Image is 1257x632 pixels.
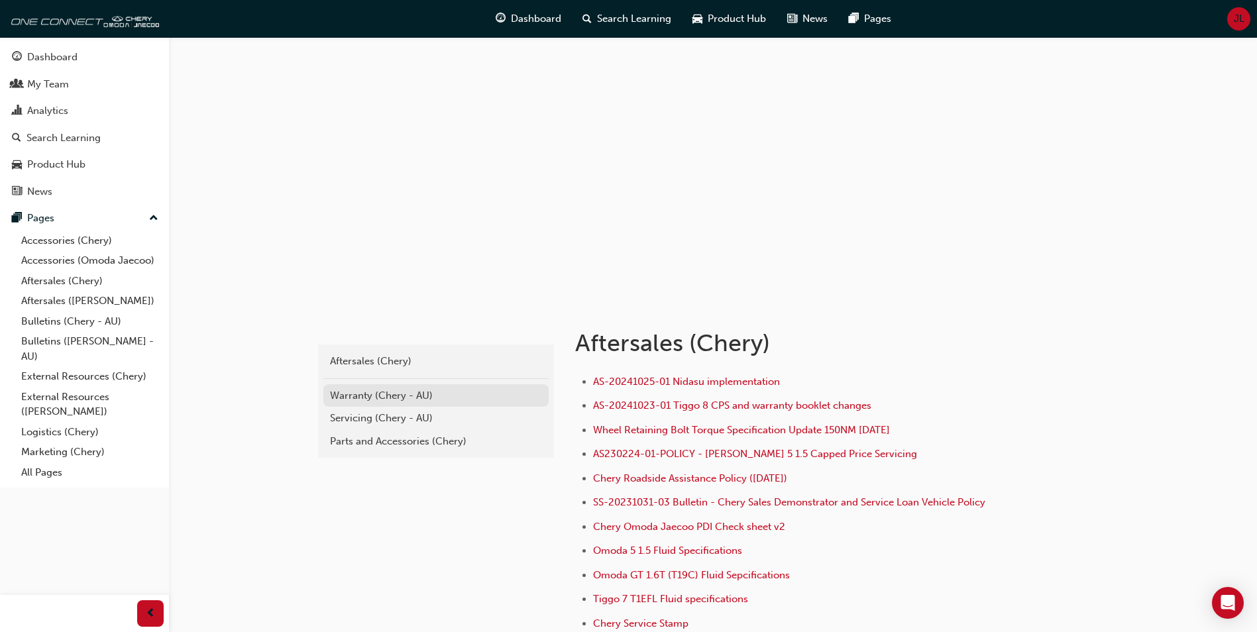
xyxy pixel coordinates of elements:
span: search-icon [12,132,21,144]
a: News [5,180,164,204]
span: news-icon [787,11,797,27]
a: guage-iconDashboard [485,5,572,32]
a: Omoda 5 1.5 Fluid Specifications [593,545,742,556]
span: pages-icon [849,11,859,27]
a: Omoda GT 1.6T (T19C) Fluid Sepcifications [593,569,790,581]
a: pages-iconPages [838,5,902,32]
div: Pages [27,211,54,226]
span: Product Hub [708,11,766,26]
div: Search Learning [27,131,101,146]
a: Wheel Retaining Bolt Torque Specification Update 150NM [DATE] [593,424,890,436]
span: prev-icon [146,606,156,622]
div: My Team [27,77,69,92]
a: Search Learning [5,126,164,150]
a: AS-20241025-01 Nidasu implementation [593,376,780,388]
button: Pages [5,206,164,231]
span: Pages [864,11,891,26]
img: oneconnect [7,5,159,32]
a: AS-20241023-01 Tiggo 8 CPS and warranty booklet changes [593,399,871,411]
span: pages-icon [12,213,22,225]
a: Warranty (Chery - AU) [323,384,549,407]
span: guage-icon [496,11,506,27]
span: Dashboard [511,11,561,26]
a: Dashboard [5,45,164,70]
a: Chery Service Stamp [593,617,688,629]
span: search-icon [582,11,592,27]
span: guage-icon [12,52,22,64]
a: Analytics [5,99,164,123]
div: Aftersales (Chery) [330,354,542,369]
div: Servicing (Chery - AU) [330,411,542,426]
div: News [27,184,52,199]
a: AS230224-01-POLICY - [PERSON_NAME] 5 1.5 Capped Price Servicing [593,448,917,460]
button: JL [1227,7,1250,30]
button: DashboardMy TeamAnalyticsSearch LearningProduct HubNews [5,42,164,206]
span: news-icon [12,186,22,198]
span: Search Learning [597,11,671,26]
a: External Resources (Chery) [16,366,164,387]
a: All Pages [16,462,164,483]
a: Logistics (Chery) [16,422,164,443]
a: Accessories (Omoda Jaecoo) [16,250,164,271]
span: News [802,11,828,26]
a: Accessories (Chery) [16,231,164,251]
a: External Resources ([PERSON_NAME]) [16,387,164,422]
a: Chery Roadside Assistance Policy ([DATE]) [593,472,787,484]
a: Bulletins (Chery - AU) [16,311,164,332]
h1: Aftersales (Chery) [575,329,1010,358]
a: SS-20231031-03 Bulletin - Chery Sales Demonstrator and Service Loan Vehicle Policy [593,496,985,508]
span: chart-icon [12,105,22,117]
a: search-iconSearch Learning [572,5,682,32]
span: people-icon [12,79,22,91]
a: news-iconNews [777,5,838,32]
a: Bulletins ([PERSON_NAME] - AU) [16,331,164,366]
span: JL [1234,11,1244,26]
div: Parts and Accessories (Chery) [330,434,542,449]
div: Product Hub [27,157,85,172]
a: Servicing (Chery - AU) [323,407,549,430]
span: up-icon [149,210,158,227]
a: Tiggo 7 T1EFL Fluid specifications [593,593,748,605]
a: Aftersales ([PERSON_NAME]) [16,291,164,311]
span: car-icon [692,11,702,27]
div: Warranty (Chery - AU) [330,388,542,403]
a: Product Hub [5,152,164,177]
div: Dashboard [27,50,78,65]
a: Chery Omoda Jaecoo PDI Check sheet v2 [593,521,785,533]
a: My Team [5,72,164,97]
a: car-iconProduct Hub [682,5,777,32]
span: car-icon [12,159,22,171]
a: Aftersales (Chery) [16,271,164,291]
div: Analytics [27,103,68,119]
a: Parts and Accessories (Chery) [323,430,549,453]
a: Aftersales (Chery) [323,350,549,373]
div: Open Intercom Messenger [1212,587,1244,619]
a: Marketing (Chery) [16,442,164,462]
